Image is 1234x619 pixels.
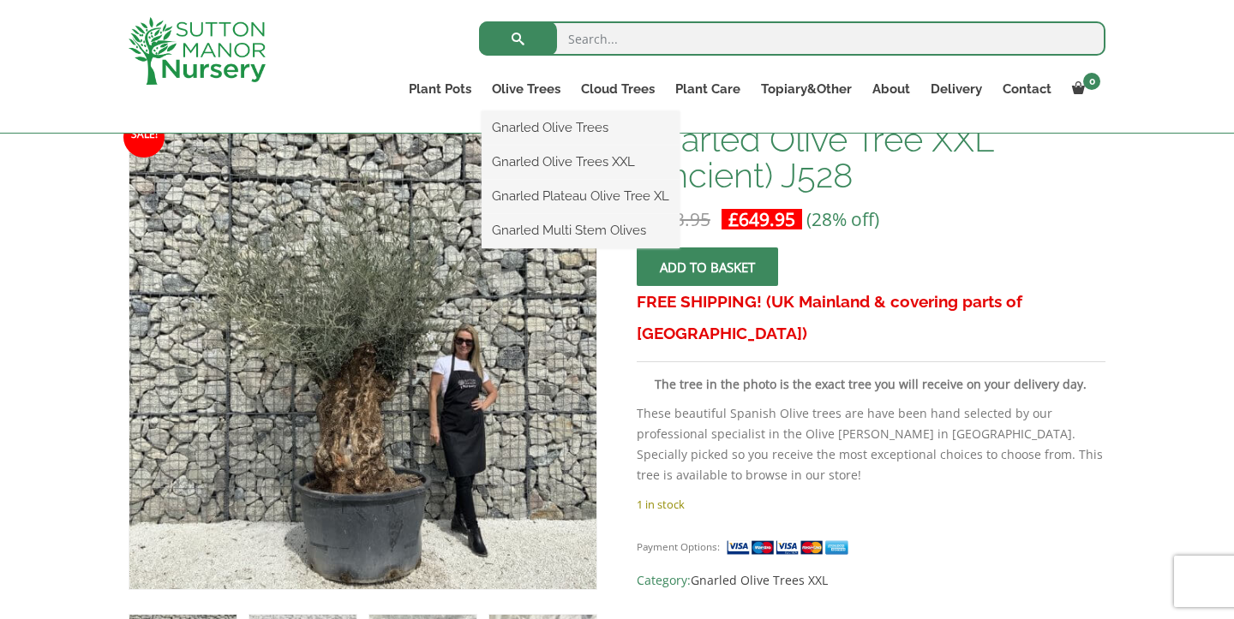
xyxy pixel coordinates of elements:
[637,247,778,286] button: Add to basket
[571,77,665,101] a: Cloud Trees
[482,115,680,140] a: Gnarled Olive Trees
[920,77,992,101] a: Delivery
[479,21,1105,56] input: Search...
[691,572,828,588] a: Gnarled Olive Trees XXL
[637,570,1105,591] span: Category:
[1083,73,1100,90] span: 0
[482,217,680,243] a: Gnarled Multi Stem Olives
[806,207,879,231] span: (28% off)
[482,77,571,101] a: Olive Trees
[644,207,710,231] bdi: 903.95
[655,376,1087,392] strong: The tree in the photo is the exact tree you will receive on your delivery day.
[1062,77,1105,101] a: 0
[637,540,720,553] small: Payment Options:
[728,207,739,231] span: £
[726,539,854,557] img: payment supported
[992,77,1062,101] a: Contact
[665,77,751,101] a: Plant Care
[728,207,795,231] bdi: 649.95
[482,149,680,175] a: Gnarled Olive Trees XXL
[862,77,920,101] a: About
[398,77,482,101] a: Plant Pots
[482,183,680,209] a: Gnarled Plateau Olive Tree XL
[637,286,1105,349] h3: FREE SHIPPING! (UK Mainland & covering parts of [GEOGRAPHIC_DATA])
[751,77,862,101] a: Topiary&Other
[637,122,1105,193] h1: Gnarled Olive Tree XXL (Ancient) J528
[129,17,266,85] img: logo
[123,116,165,158] span: Sale!
[637,494,1105,515] p: 1 in stock
[637,403,1105,485] p: These beautiful Spanish Olive trees are have been hand selected by our professional specialist in...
